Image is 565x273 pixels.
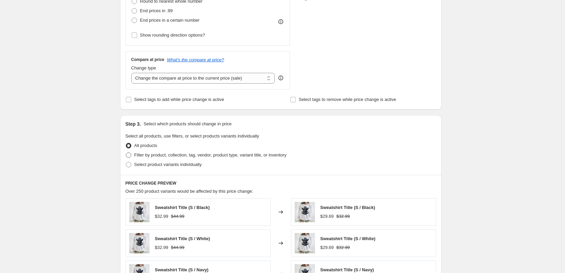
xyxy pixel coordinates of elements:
button: What's the compare at price? [167,57,224,62]
h2: Step 3. [126,121,141,127]
span: All products [134,143,157,148]
div: $29.69 [320,244,334,251]
span: End prices in a certain number [140,18,200,23]
span: Select all products, use filters, or select products variants individually [126,133,259,139]
img: 1_80x.png [129,233,150,253]
strike: $32.99 [336,244,350,251]
span: Sweatshirt Title (S / White) [155,236,210,241]
span: Change type [131,65,156,70]
h6: PRICE CHANGE PREVIEW [126,181,436,186]
p: Select which products should change in price [143,121,231,127]
div: $32.99 [155,213,168,220]
strike: $44.99 [171,244,184,251]
div: help [277,75,284,81]
span: Sweatshirt Title (S / Navy) [155,267,209,272]
span: Sweatshirt Title (S / Black) [320,205,375,210]
span: Sweatshirt Title (S / White) [320,236,376,241]
span: Select tags to remove while price change is active [299,97,396,102]
span: Select product variants individually [134,162,202,167]
div: $29.69 [320,213,334,220]
img: 1_80x.png [129,202,150,222]
span: Show rounding direction options? [140,33,205,38]
img: 1_80x.png [295,233,315,253]
span: Select tags to add while price change is active [134,97,224,102]
img: 1_80x.png [295,202,315,222]
span: Sweatshirt Title (S / Navy) [320,267,374,272]
strike: $32.99 [336,213,350,220]
div: $32.99 [155,244,168,251]
span: Filter by product, collection, tag, vendor, product type, variant title, or inventory [134,152,287,157]
span: Sweatshirt Title (S / Black) [155,205,210,210]
strike: $44.99 [171,213,184,220]
span: End prices in .99 [140,8,173,13]
h3: Compare at price [131,57,164,62]
span: Over 250 product variants would be affected by this price change: [126,189,253,194]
